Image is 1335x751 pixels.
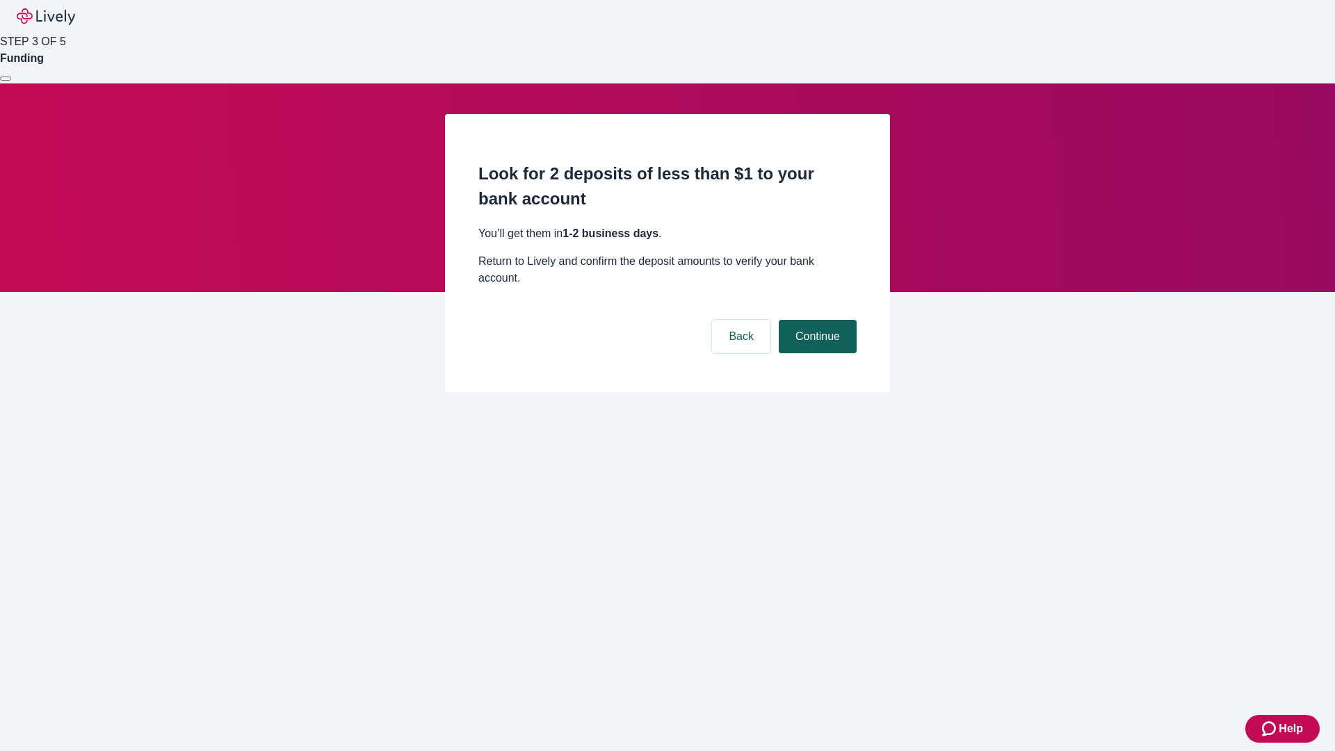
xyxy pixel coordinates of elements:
h2: Look for 2 deposits of less than $1 to your bank account [478,161,857,211]
button: Zendesk support iconHelp [1245,715,1320,743]
span: Help [1279,720,1303,737]
img: Lively [17,8,75,25]
p: Return to Lively and confirm the deposit amounts to verify your bank account. [478,253,857,286]
button: Back [712,320,770,353]
p: You’ll get them in . [478,225,857,242]
button: Continue [779,320,857,353]
svg: Zendesk support icon [1262,720,1279,737]
strong: 1-2 business days [563,227,658,239]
